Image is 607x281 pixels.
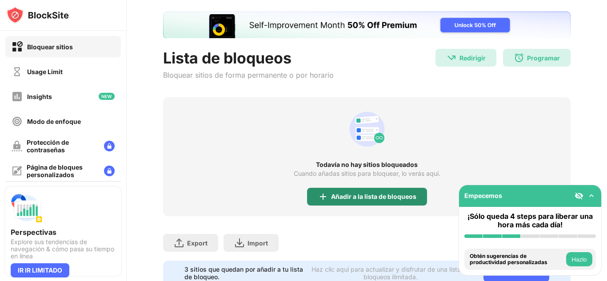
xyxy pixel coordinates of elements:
[464,192,502,199] div: Empecemos
[6,6,69,24] img: logo-blocksite.svg
[11,263,69,277] div: IR IR LIMITADO
[27,68,63,75] div: Usage Limit
[575,191,583,200] img: eye-not-visible.svg
[27,43,73,51] div: Bloquear sitios
[12,141,22,151] img: password-protection-off.svg
[587,191,596,200] img: omni-setup-toggle.svg
[184,265,303,281] div: 3 sitios que quedan por añadir a tu lista de bloqueo.
[99,93,115,100] img: new-icon.svg
[331,193,416,200] div: Añadir a la lista de bloqueos
[470,253,564,266] div: Obtén sugerencias de productividad personalizadas
[187,239,208,247] div: Export
[527,54,560,62] div: Programar
[566,252,592,266] button: Hazlo
[163,71,334,79] div: Bloquear sitios de forma permanente o por horario
[27,118,81,125] div: Modo de enfoque
[27,139,97,154] div: Protección de contraseñas
[294,170,440,177] div: Cuando añadas sitios para bloquear, lo verás aquí.
[12,116,23,127] img: focus-off.svg
[27,163,97,178] div: Página de bloques personalizados
[346,108,388,150] div: animation
[163,12,571,38] iframe: Banner
[163,161,571,168] div: Todavía no hay sitios bloqueados
[163,49,334,67] div: Lista de bloqueos
[27,93,52,100] div: Insights
[104,141,115,151] img: lock-menu.svg
[12,41,23,52] img: block-on.svg
[11,228,116,237] div: Perspectivas
[12,66,23,77] img: time-usage-off.svg
[248,239,268,247] div: Import
[459,54,486,62] div: Redirigir
[11,238,116,260] div: Explore sus tendencias de navegación & cómo pasa su tiempo en línea
[309,265,473,281] div: Haz clic aquí para actualizar y disfrutar de una lista de bloqueos ilimitada.
[12,91,23,102] img: insights-off.svg
[12,166,22,176] img: customize-block-page-off.svg
[464,212,596,229] div: ¡Sólo queda 4 steps para liberar una hora más cada día!
[104,166,115,176] img: lock-menu.svg
[11,192,43,224] img: push-insights.svg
